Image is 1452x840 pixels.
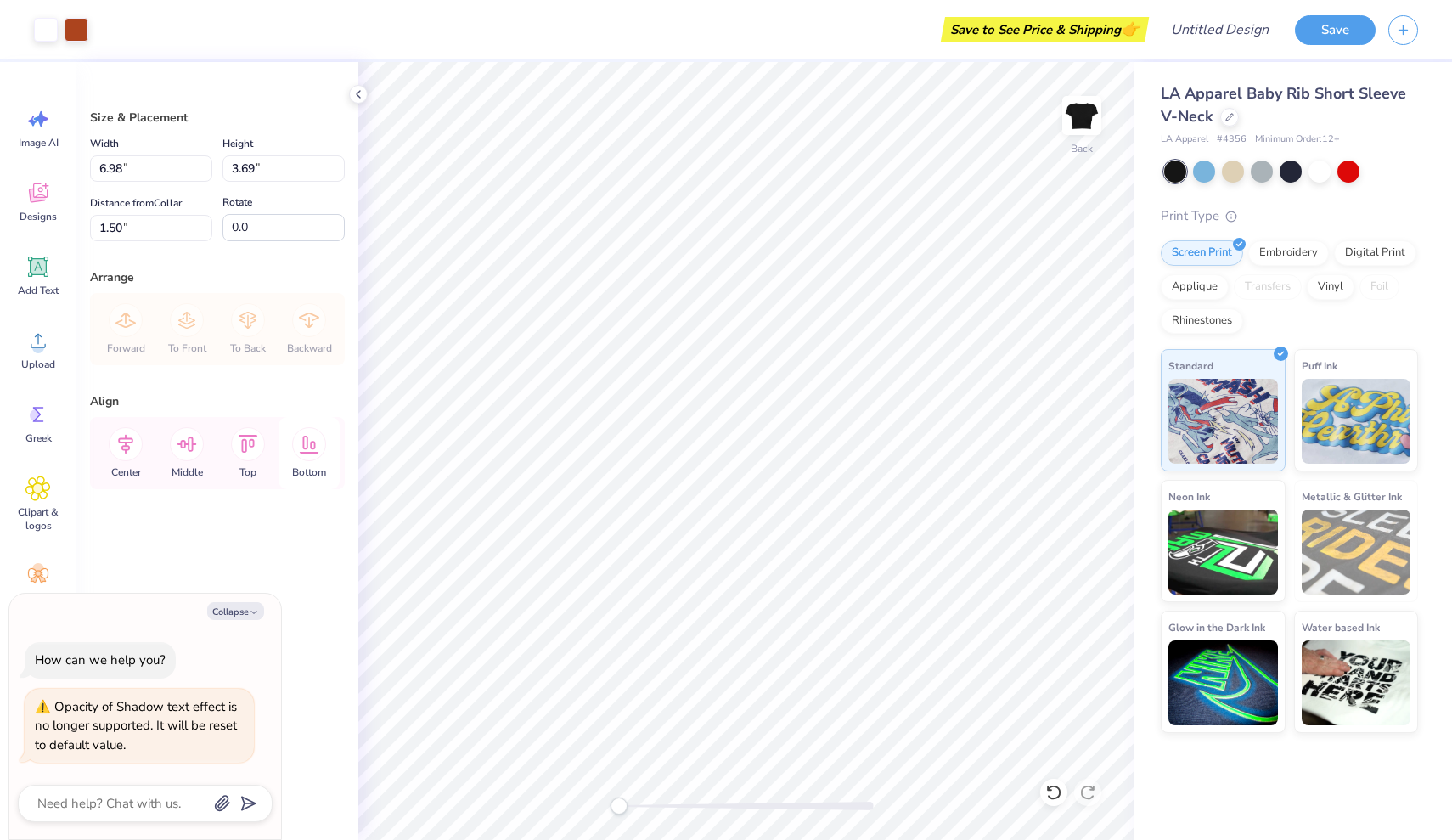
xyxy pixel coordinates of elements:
div: Digital Print [1334,240,1416,266]
label: Width [90,133,119,154]
div: Size & Placement [90,109,345,127]
div: Arrange [90,268,345,286]
span: Top [239,465,256,479]
span: LA Apparel Baby Rib Short Sleeve V-Neck [1161,83,1406,127]
img: Puff Ink [1302,379,1411,464]
span: Add Text [18,284,59,297]
label: Height [222,133,253,154]
div: Vinyl [1307,274,1354,300]
span: Image AI [19,136,59,149]
span: Middle [172,465,203,479]
div: Foil [1359,274,1399,300]
span: Water based Ink [1302,618,1380,636]
span: Decorate [18,593,59,606]
div: Back [1071,141,1093,156]
span: Bottom [292,465,326,479]
div: Accessibility label [611,798,628,815]
button: Collapse [207,602,264,620]
div: Rhinestones [1161,308,1243,334]
span: Greek [25,431,52,445]
span: Upload [21,358,55,371]
img: Standard [1168,379,1278,464]
div: Transfers [1234,274,1302,300]
span: 👉 [1121,19,1140,39]
label: Rotate [222,192,252,212]
span: Neon Ink [1168,488,1210,505]
div: Opacity of Shadow text effect is no longer supported. It will be reset to default value. [35,697,244,755]
img: Water based Ink [1302,640,1411,725]
label: Distance from Collar [90,193,182,213]
div: Save to See Price & Shipping [945,17,1145,42]
span: Standard [1168,357,1213,375]
span: Metallic & Glitter Ink [1302,488,1402,505]
img: Glow in the Dark Ink [1168,640,1278,725]
span: Clipart & logos [10,505,66,533]
div: Applique [1161,274,1229,300]
button: Save [1295,15,1376,45]
div: How can we help you? [35,651,166,668]
div: Align [90,392,345,410]
img: Neon Ink [1168,510,1278,595]
div: Embroidery [1248,240,1329,266]
img: Back [1065,99,1099,132]
span: # 4356 [1217,132,1247,147]
div: Print Type [1161,206,1418,226]
span: Center [111,465,141,479]
span: Minimum Order: 12 + [1255,132,1340,147]
span: LA Apparel [1161,132,1208,147]
input: Untitled Design [1157,13,1282,47]
span: Glow in the Dark Ink [1168,618,1265,636]
img: Metallic & Glitter Ink [1302,510,1411,595]
span: Designs [20,210,57,223]
span: Puff Ink [1302,357,1337,375]
div: Screen Print [1161,240,1243,266]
